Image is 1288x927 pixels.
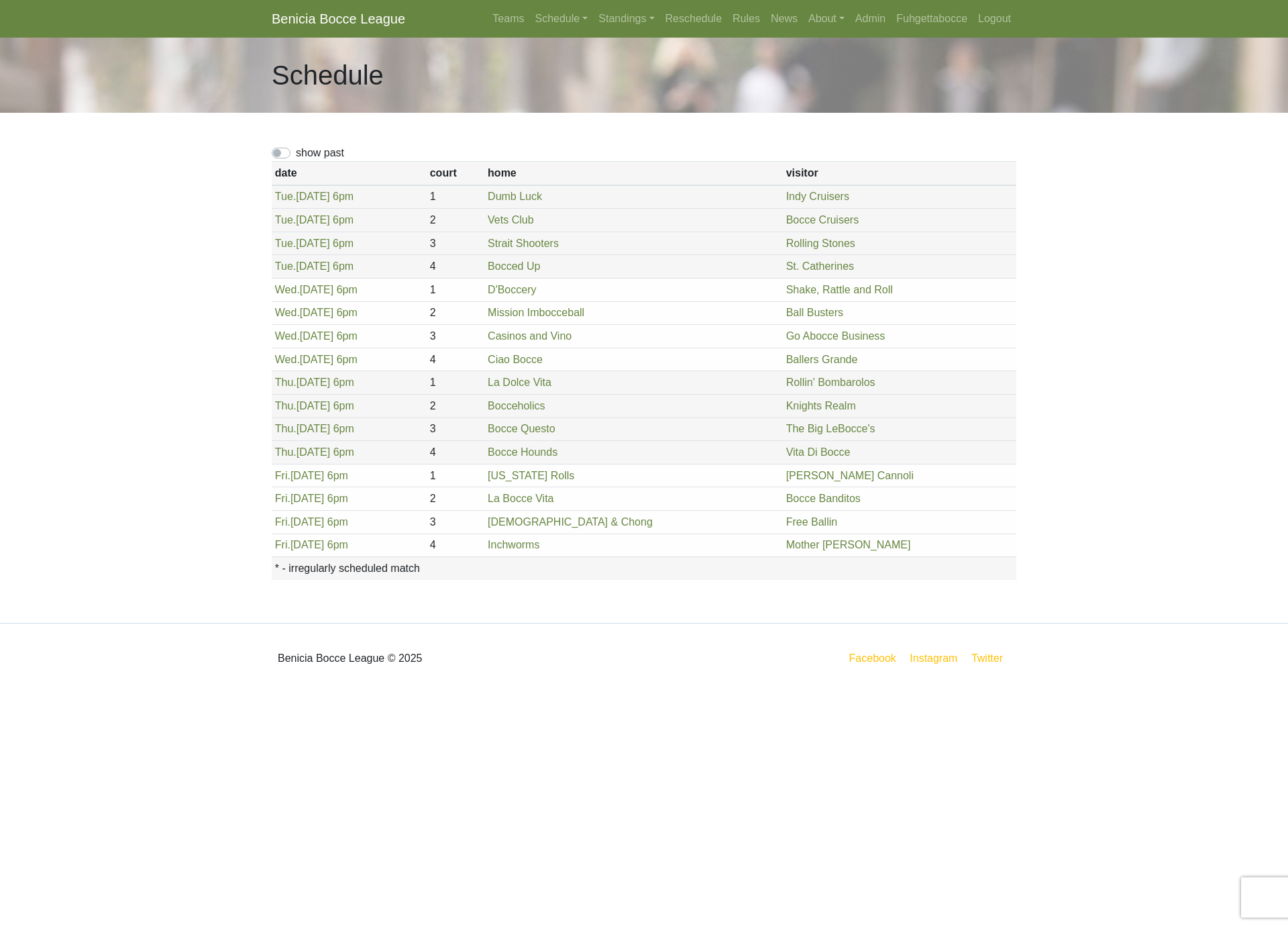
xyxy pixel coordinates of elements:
[786,400,856,411] a: Knights Realm
[275,493,348,504] a: Fri.[DATE] 6pm
[275,377,354,388] a: Thu.[DATE] 6pm
[275,377,297,388] span: Thu.
[427,394,484,418] td: 2
[488,214,533,226] a: Vets Club
[275,238,296,249] span: Tue.
[275,423,354,434] a: Thu.[DATE] 6pm
[488,284,536,295] a: D'Boccery
[275,191,296,202] span: Tue.
[786,423,875,434] a: The Big LeBocce's
[275,191,354,202] a: Tue.[DATE] 6pm
[275,516,348,528] a: Fri.[DATE] 6pm
[847,650,899,667] a: Facebook
[427,464,484,487] td: 1
[275,284,300,295] span: Wed.
[262,634,644,683] div: Benicia Bocce League © 2025
[427,325,484,348] td: 3
[275,493,290,504] span: Fri.
[427,510,484,534] td: 3
[487,5,529,32] a: Teams
[891,5,973,32] a: Fuhgettabocce
[488,539,539,550] a: Inchworms
[275,260,354,272] a: Tue.[DATE] 6pm
[488,354,543,365] a: Ciao Bocce
[783,162,1016,185] th: visitor
[907,650,960,667] a: Instagram
[786,238,855,249] a: Rolling Stones
[488,400,545,411] a: Bocceholics
[272,557,1016,580] th: * - irregularly scheduled match
[272,5,405,32] a: Benicia Bocce League
[786,539,911,550] a: Mother [PERSON_NAME]
[275,539,290,550] span: Fri.
[275,330,358,342] a: Wed.[DATE] 6pm
[488,307,584,318] a: Mission Imbocceball
[803,5,850,32] a: About
[275,214,296,226] span: Tue.
[488,470,574,481] a: [US_STATE] Rolls
[427,185,484,209] td: 1
[786,493,861,504] a: Bocce Banditos
[427,209,484,232] td: 2
[275,260,296,272] span: Tue.
[275,284,358,295] a: Wed.[DATE] 6pm
[488,423,555,434] a: Bocce Questo
[275,516,290,528] span: Fri.
[765,5,803,32] a: News
[427,348,484,371] td: 4
[969,650,1014,667] a: Twitter
[275,470,348,481] a: Fri.[DATE] 6pm
[593,5,659,32] a: Standings
[488,238,559,249] a: Strait Shooters
[427,441,484,465] td: 4
[427,255,484,279] td: 4
[484,162,783,185] th: home
[427,301,484,325] td: 2
[427,232,484,255] td: 3
[275,446,297,458] span: Thu.
[660,5,728,32] a: Reschedule
[275,238,354,249] a: Tue.[DATE] 6pm
[488,191,542,202] a: Dumb Luck
[786,307,843,318] a: Ball Busters
[275,470,290,481] span: Fri.
[488,446,557,458] a: Bocce Hounds
[427,534,484,557] td: 4
[275,354,358,365] a: Wed.[DATE] 6pm
[427,487,484,511] td: 2
[275,400,297,411] span: Thu.
[427,278,484,301] td: 1
[488,493,553,504] a: La Bocce Vita
[488,516,653,528] a: [DEMOGRAPHIC_DATA] & Chong
[272,59,384,91] h1: Schedule
[727,5,765,32] a: Rules
[427,418,484,441] td: 3
[786,214,859,226] a: Bocce Cruisers
[275,400,354,411] a: Thu.[DATE] 6pm
[786,470,914,481] a: [PERSON_NAME] Cannoli
[275,423,297,434] span: Thu.
[272,162,427,185] th: date
[786,191,849,202] a: Indy Cruisers
[786,284,893,295] a: Shake, Rattle and Roll
[275,330,300,342] span: Wed.
[488,377,551,388] a: La Dolce Vita
[488,260,540,272] a: Bocced Up
[786,260,854,272] a: St. Catherines
[427,371,484,395] td: 1
[973,5,1016,32] a: Logout
[275,539,348,550] a: Fri.[DATE] 6pm
[529,5,593,32] a: Schedule
[275,307,300,318] span: Wed.
[275,446,354,458] a: Thu.[DATE] 6pm
[786,516,837,528] a: Free Ballin
[488,330,572,342] a: Casinos and Vino
[786,446,851,458] a: Vita Di Bocce
[296,145,344,161] label: show past
[427,162,484,185] th: court
[786,330,885,342] a: Go Abocce Business
[850,5,891,32] a: Admin
[275,354,300,365] span: Wed.
[786,354,858,365] a: Ballers Grande
[275,307,358,318] a: Wed.[DATE] 6pm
